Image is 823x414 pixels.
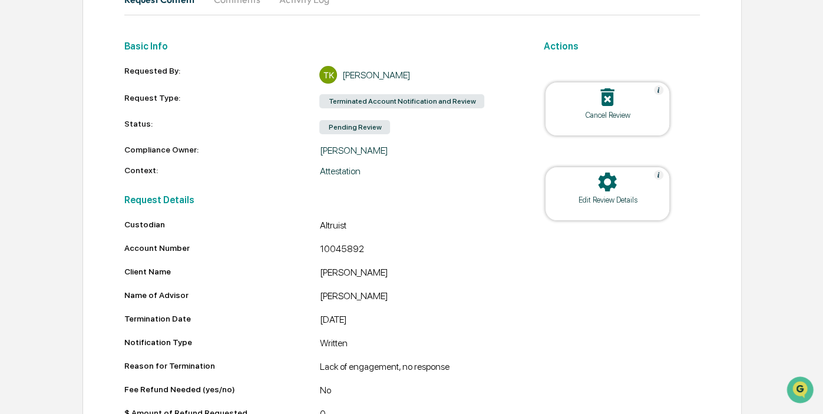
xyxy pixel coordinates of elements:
[124,119,320,135] div: Status:
[12,90,33,111] img: 1746055101610-c473b297-6a78-478c-a979-82029cc54cd1
[24,170,74,182] span: Data Lookup
[124,337,320,347] div: Notification Type
[124,66,320,84] div: Requested By:
[12,24,214,43] p: How can we help?
[124,361,320,370] div: Reason for Termination
[319,165,515,177] div: Attestation
[124,385,320,394] div: Fee Refund Needed (yes/no)
[319,120,390,134] div: Pending Review
[124,165,320,177] div: Context:
[124,220,320,229] div: Custodian
[319,145,515,156] div: [PERSON_NAME]
[342,69,410,81] div: [PERSON_NAME]
[85,149,95,158] div: 🗄️
[124,145,320,156] div: Compliance Owner:
[543,41,700,52] h2: Actions
[319,220,515,234] div: Altruist
[97,148,146,160] span: Attestations
[7,143,81,164] a: 🖐️Preclearance
[24,148,76,160] span: Preclearance
[117,199,143,208] span: Pylon
[319,290,515,304] div: [PERSON_NAME]
[319,66,337,84] div: TK
[319,361,515,375] div: Lack of engagement, no response
[124,194,515,206] h2: Request Details
[554,111,660,120] div: Cancel Review
[40,101,149,111] div: We're available if you need us!
[40,90,193,101] div: Start new chat
[319,267,515,281] div: [PERSON_NAME]
[319,243,515,257] div: 10045892
[124,243,320,253] div: Account Number
[319,337,515,352] div: Written
[124,267,320,276] div: Client Name
[83,198,143,208] a: Powered byPylon
[654,85,663,95] img: Help
[319,385,515,399] div: No
[31,53,194,65] input: Clear
[554,196,660,204] div: Edit Review Details
[319,314,515,328] div: [DATE]
[124,290,320,300] div: Name of Advisor
[124,41,515,52] h2: Basic Info
[654,170,663,180] img: Help
[12,171,21,181] div: 🔎
[12,149,21,158] div: 🖐️
[81,143,151,164] a: 🗄️Attestations
[7,165,79,187] a: 🔎Data Lookup
[785,375,817,407] iframe: Open customer support
[124,314,320,323] div: Termination Date
[124,93,320,110] div: Request Type:
[200,93,214,107] button: Start new chat
[319,94,484,108] div: Terminated Account Notification and Review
